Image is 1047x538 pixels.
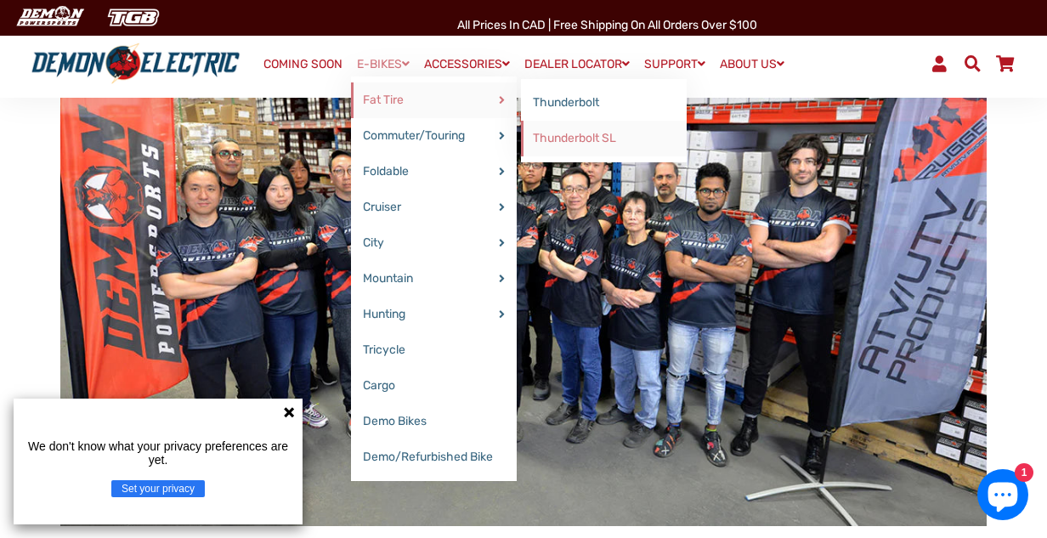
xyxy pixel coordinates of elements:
span: All Prices in CAD | Free shipping on all orders over $100 [457,18,757,32]
a: ABOUT US [714,52,790,76]
a: Hunting [351,297,517,332]
p: We don't know what your privacy preferences are yet. [20,439,296,467]
a: Demo/Refurbished Bike [351,439,517,475]
img: Demon Electric logo [25,42,246,86]
a: E-BIKES [351,52,416,76]
a: Commuter/Touring [351,118,517,154]
a: Tricycle [351,332,517,368]
a: Cargo [351,368,517,404]
img: TGB Canada [99,3,168,31]
inbox-online-store-chat: Shopify online store chat [972,469,1033,524]
a: ACCESSORIES [418,52,516,76]
a: SUPPORT [638,52,711,76]
img: Demon Electric [8,3,90,31]
a: COMING SOON [258,53,348,76]
a: DEALER LOCATOR [518,52,636,76]
a: Cruiser [351,190,517,225]
a: Foldable [351,154,517,190]
a: Thunderbolt [521,85,687,121]
a: City [351,225,517,261]
a: Fat Tire [351,82,517,118]
a: Mountain [351,261,517,297]
a: Demo Bikes [351,404,517,439]
a: Thunderbolt SL [521,121,687,156]
button: Set your privacy [111,480,205,497]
